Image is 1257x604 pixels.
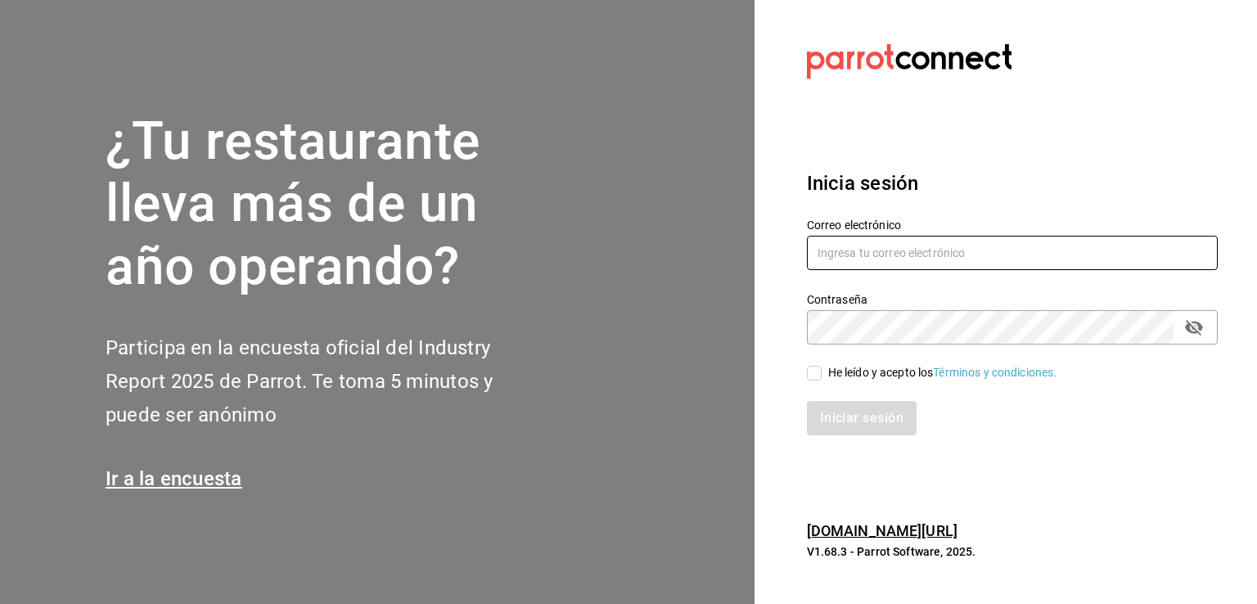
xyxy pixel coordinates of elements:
h2: Participa en la encuesta oficial del Industry Report 2025 de Parrot. Te toma 5 minutos y puede se... [106,331,547,431]
h1: ¿Tu restaurante lleva más de un año operando? [106,110,547,299]
a: [DOMAIN_NAME][URL] [807,522,957,539]
label: Contraseña [807,293,1218,304]
h3: Inicia sesión [807,169,1218,198]
button: passwordField [1180,313,1208,341]
a: Ir a la encuesta [106,467,242,490]
div: He leído y acepto los [828,364,1057,381]
input: Ingresa tu correo electrónico [807,236,1218,270]
label: Correo electrónico [807,219,1218,230]
a: Términos y condiciones. [933,366,1057,379]
p: V1.68.3 - Parrot Software, 2025. [807,543,1218,560]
